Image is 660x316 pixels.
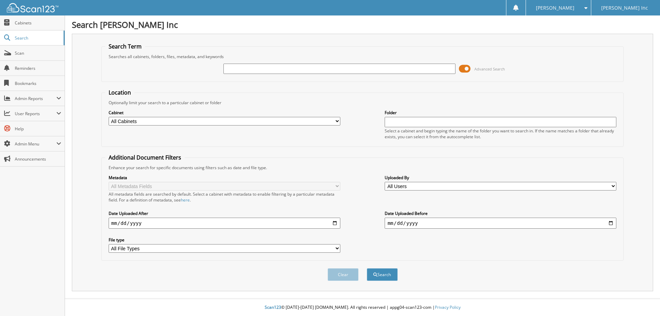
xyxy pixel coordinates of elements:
div: All metadata fields are searched by default. Select a cabinet with metadata to enable filtering b... [109,191,340,203]
span: Admin Menu [15,141,56,147]
span: Advanced Search [474,66,505,72]
label: Cabinet [109,110,340,116]
label: Metadata [109,175,340,181]
iframe: Chat Widget [626,283,660,316]
label: Date Uploaded Before [385,210,616,216]
input: end [385,218,616,229]
img: scan123-logo-white.svg [7,3,58,12]
span: Announcements [15,156,61,162]
a: Privacy Policy [435,304,461,310]
span: Admin Reports [15,96,56,101]
span: [PERSON_NAME] Inc [601,6,648,10]
div: © [DATE]-[DATE] [DOMAIN_NAME]. All rights reserved | appg04-scan123-com | [65,299,660,316]
legend: Location [105,89,134,96]
div: Optionally limit your search to a particular cabinet or folder [105,100,620,106]
span: Scan [15,50,61,56]
legend: Additional Document Filters [105,154,185,161]
legend: Search Term [105,43,145,50]
span: Help [15,126,61,132]
span: [PERSON_NAME] [536,6,574,10]
div: Select a cabinet and begin typing the name of the folder you want to search in. If the name match... [385,128,616,140]
div: Enhance your search for specific documents using filters such as date and file type. [105,165,620,171]
input: start [109,218,340,229]
span: Reminders [15,65,61,71]
div: Searches all cabinets, folders, files, metadata, and keywords [105,54,620,59]
span: Search [15,35,60,41]
button: Search [367,268,398,281]
span: User Reports [15,111,56,117]
button: Clear [328,268,359,281]
h1: Search [PERSON_NAME] Inc [72,19,653,30]
label: Folder [385,110,616,116]
label: Date Uploaded After [109,210,340,216]
label: File type [109,237,340,243]
span: Scan123 [265,304,281,310]
a: here [181,197,190,203]
span: Bookmarks [15,80,61,86]
label: Uploaded By [385,175,616,181]
span: Cabinets [15,20,61,26]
